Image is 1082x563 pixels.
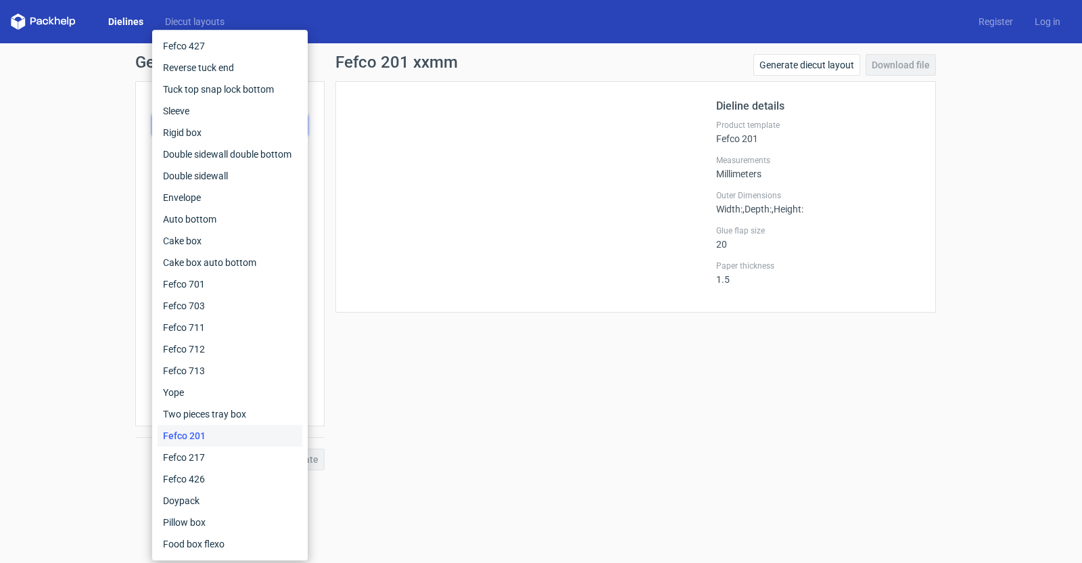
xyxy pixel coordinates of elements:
div: Doypack [158,490,302,512]
div: 1.5 [716,261,919,285]
a: Log in [1024,15,1071,28]
div: Fefco 712 [158,338,302,360]
div: Double sidewall double bottom [158,143,302,165]
div: Fefco 201 [716,120,919,144]
h1: Fefco 201 xxmm [335,54,458,70]
h1: Generate new dieline [135,54,947,70]
a: Generate diecut layout [753,54,860,76]
div: Pillow box [158,512,302,533]
div: Envelope [158,187,302,208]
div: Fefco 711 [158,317,302,338]
div: Fefco 703 [158,295,302,317]
h2: Dieline details [716,98,919,114]
div: Two pieces tray box [158,403,302,425]
div: Fefco 713 [158,360,302,382]
label: Outer Dimensions [716,190,919,201]
div: Fefco 426 [158,468,302,490]
div: Fefco 201 [158,425,302,447]
label: Measurements [716,155,919,166]
a: Register [968,15,1024,28]
div: Yope [158,382,302,403]
label: Glue flap size [716,225,919,236]
a: Diecut layouts [154,15,235,28]
span: , Height : [772,204,803,215]
label: Paper thickness [716,261,919,271]
div: Cake box auto bottom [158,252,302,273]
div: Double sidewall [158,165,302,187]
div: Millimeters [716,155,919,179]
div: Fefco 701 [158,273,302,295]
div: Fefco 217 [158,447,302,468]
div: Auto bottom [158,208,302,230]
div: Reverse tuck end [158,57,302,78]
label: Product template [716,120,919,131]
span: Width : [716,204,743,215]
div: Cake box [158,230,302,252]
div: Tuck top snap lock bottom [158,78,302,100]
a: Dielines [97,15,154,28]
div: Sleeve [158,100,302,122]
div: Fefco 427 [158,35,302,57]
span: , Depth : [743,204,772,215]
div: 20 [716,225,919,250]
div: Food box flexo [158,533,302,555]
div: Rigid box [158,122,302,143]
